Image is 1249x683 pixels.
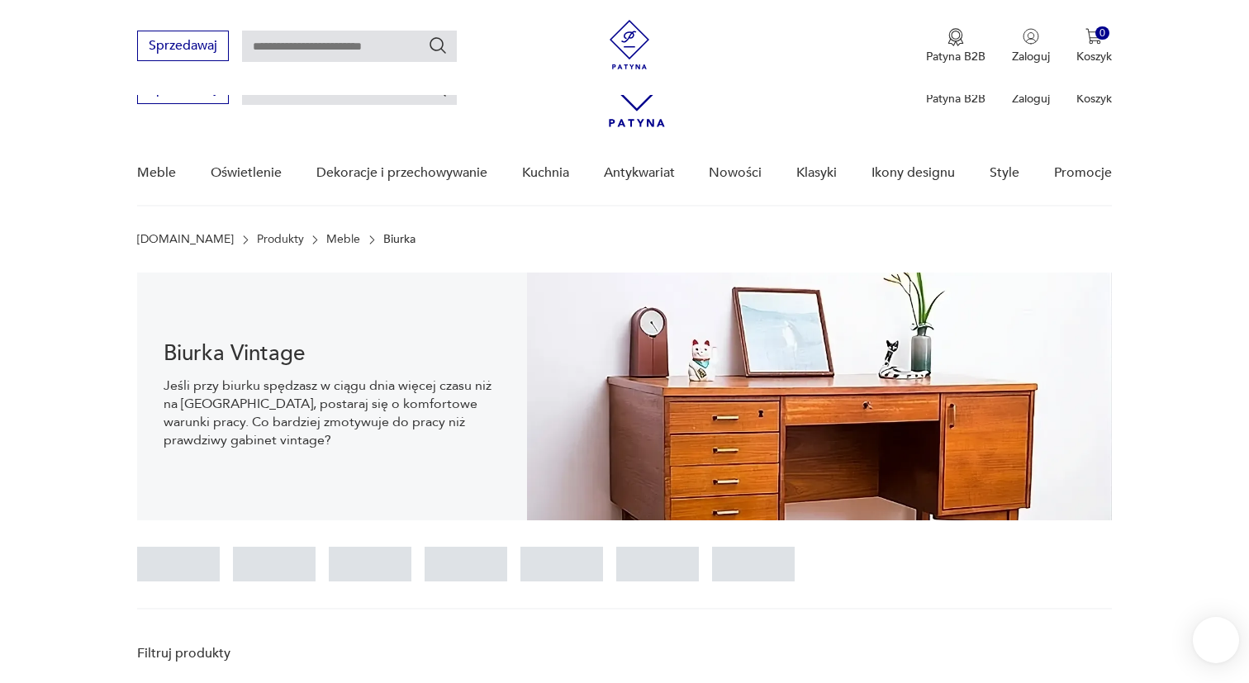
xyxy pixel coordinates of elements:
[137,41,229,53] a: Sprzedawaj
[709,141,762,205] a: Nowości
[605,20,654,69] img: Patyna - sklep z meblami i dekoracjami vintage
[1076,91,1112,107] p: Koszyk
[1023,28,1039,45] img: Ikonka użytkownika
[947,28,964,46] img: Ikona medalu
[428,36,448,55] button: Szukaj
[926,28,985,64] a: Ikona medaluPatyna B2B
[164,377,501,449] p: Jeśli przy biurku spędzasz w ciągu dnia więcej czasu niż na [GEOGRAPHIC_DATA], postaraj się o kom...
[527,273,1112,520] img: 217794b411677fc89fd9d93ef6550404.webp
[1012,28,1050,64] button: Zaloguj
[1095,26,1109,40] div: 0
[1076,49,1112,64] p: Koszyk
[1054,141,1112,205] a: Promocje
[926,49,985,64] p: Patyna B2B
[257,233,304,246] a: Produkty
[137,141,176,205] a: Meble
[990,141,1019,205] a: Style
[211,141,282,205] a: Oświetlenie
[926,91,985,107] p: Patyna B2B
[1085,28,1102,45] img: Ikona koszyka
[316,141,487,205] a: Dekoracje i przechowywanie
[1012,49,1050,64] p: Zaloguj
[137,31,229,61] button: Sprzedawaj
[871,141,955,205] a: Ikony designu
[326,233,360,246] a: Meble
[796,141,837,205] a: Klasyki
[137,84,229,96] a: Sprzedawaj
[137,233,234,246] a: [DOMAIN_NAME]
[1076,28,1112,64] button: 0Koszyk
[1012,91,1050,107] p: Zaloguj
[522,141,569,205] a: Kuchnia
[926,28,985,64] button: Patyna B2B
[137,644,340,662] p: Filtruj produkty
[164,344,501,363] h1: Biurka Vintage
[383,233,416,246] p: Biurka
[1193,617,1239,663] iframe: Smartsupp widget button
[604,141,675,205] a: Antykwariat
